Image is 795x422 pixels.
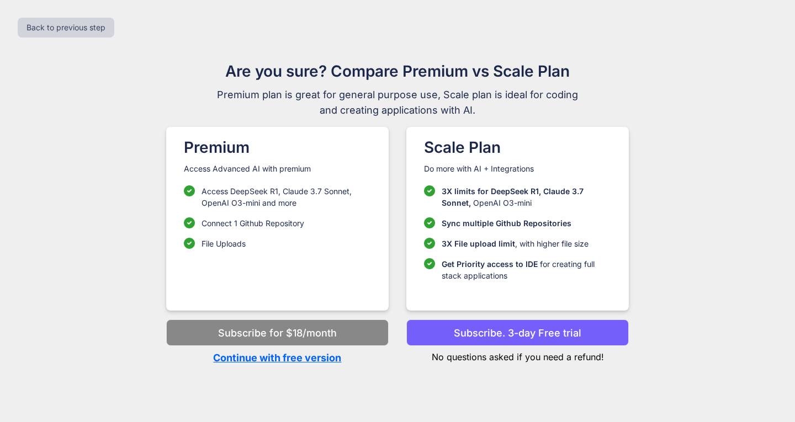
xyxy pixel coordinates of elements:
[442,258,611,281] p: for creating full stack applications
[166,350,389,365] p: Continue with free version
[218,325,337,340] p: Subscribe for $18/month
[442,259,538,269] span: Get Priority access to IDE
[166,319,389,346] button: Subscribe for $18/month
[184,185,195,196] img: checklist
[202,238,246,249] p: File Uploads
[424,163,611,174] p: Do more with AI + Integrations
[424,136,611,159] h1: Scale Plan
[184,136,371,159] h1: Premium
[442,186,584,207] span: 3X limits for DeepSeek R1, Claude 3.7 Sonnet,
[212,87,583,118] span: Premium plan is great for general purpose use, Scale plan is ideal for coding and creating applic...
[442,238,589,249] p: , with higher file size
[424,185,435,196] img: checklist
[424,217,435,228] img: checklist
[184,217,195,228] img: checklist
[442,239,515,248] span: 3X File upload limit
[202,217,304,229] p: Connect 1 Github Repository
[212,60,583,83] h1: Are you sure? Compare Premium vs Scale Plan
[406,346,629,364] p: No questions asked if you need a refund!
[184,238,195,249] img: checklist
[424,238,435,249] img: checklist
[202,185,371,209] p: Access DeepSeek R1, Claude 3.7 Sonnet, OpenAI O3-mini and more
[442,185,611,209] p: OpenAI O3-mini
[184,163,371,174] p: Access Advanced AI with premium
[406,319,629,346] button: Subscribe. 3-day Free trial
[454,325,581,340] p: Subscribe. 3-day Free trial
[424,258,435,269] img: checklist
[442,217,571,229] p: Sync multiple Github Repositories
[18,18,114,38] button: Back to previous step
